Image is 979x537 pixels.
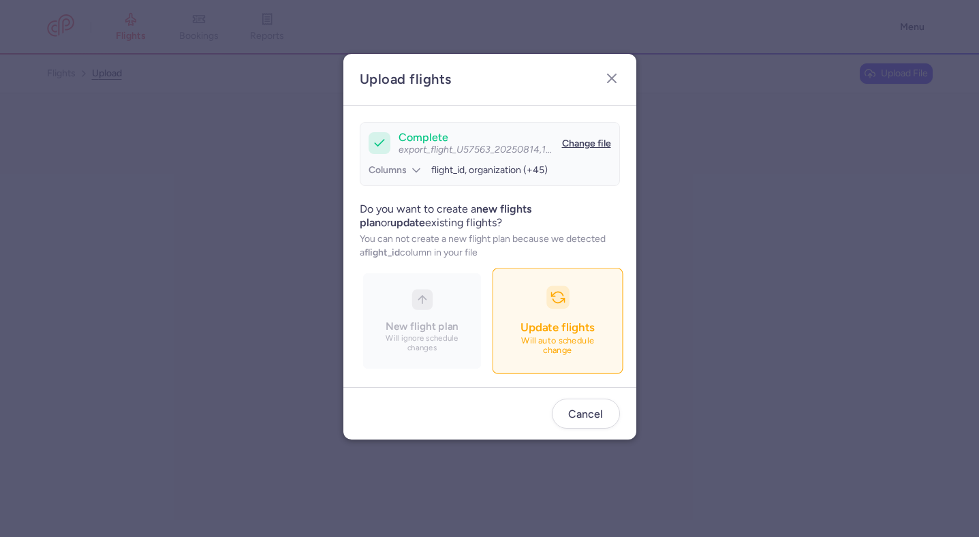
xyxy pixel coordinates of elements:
[386,334,458,352] span: Will ignore schedule changes
[552,399,620,429] button: Cancel
[399,144,580,155] i: export_flight_U57563_20250814,1348.csv
[364,247,400,258] span: flight_id
[386,320,458,333] span: New flight plan
[369,164,423,177] button: Columns
[399,131,554,144] h5: complete
[369,165,407,176] span: Columns
[360,70,452,89] h2: Upload flights
[360,202,620,230] p: Do you want to create a or existing flights?
[431,164,548,176] span: flight_id, organization (+45)
[520,320,594,334] span: Update flights
[399,144,554,155] p: uploaded
[360,232,620,260] p: You can not create a new flight plan because we detected a column in your file
[568,408,603,420] span: Cancel
[390,216,425,229] span: update
[562,138,611,149] button: Change file
[492,268,623,373] button: Update flightsWill auto schedule change
[360,202,531,229] span: new flights plan
[362,273,481,369] button: New flight planWill ignore schedule changes
[510,336,605,356] p: Will auto schedule change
